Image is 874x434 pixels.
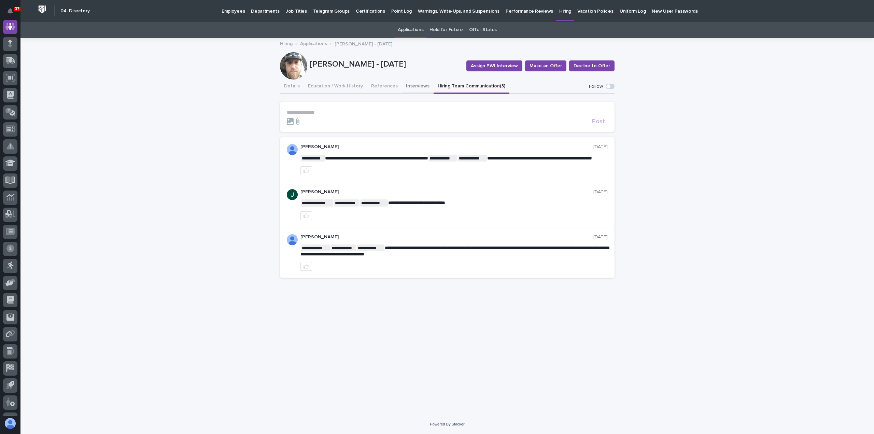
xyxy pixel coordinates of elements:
[471,62,518,69] span: Assign PWI Interview
[300,262,312,271] button: like this post
[36,3,48,16] img: Workspace Logo
[280,80,304,94] button: Details
[367,80,402,94] button: References
[466,60,522,71] button: Assign PWI Interview
[300,211,312,220] button: like this post
[300,234,593,240] p: [PERSON_NAME]
[429,22,463,38] a: Hold for Future
[592,118,605,125] span: Post
[402,80,434,94] button: Interviews
[3,4,17,18] button: Notifications
[430,422,464,426] a: Powered By Stacker
[60,8,90,14] h2: 04. Directory
[3,416,17,431] button: users-avatar
[525,60,566,71] button: Make an Offer
[300,166,312,175] button: like this post
[300,189,593,195] p: [PERSON_NAME]
[287,144,298,155] img: AOh14GiWKAYVPIbfHyIkyvX2hiPF8_WCcz-HU3nlZscn=s96-c
[593,189,608,195] p: [DATE]
[287,234,298,245] img: AOh14GiWKAYVPIbfHyIkyvX2hiPF8_WCcz-HU3nlZscn=s96-c
[569,60,615,71] button: Decline to Offer
[593,144,608,150] p: [DATE]
[530,62,562,69] span: Make an Offer
[398,22,423,38] a: Applications
[589,84,603,89] p: Follow
[304,80,367,94] button: Education / Work History
[9,8,17,19] div: Notifications37
[310,59,461,69] p: [PERSON_NAME] - [DATE]
[335,40,392,47] p: [PERSON_NAME] - [DATE]
[280,39,293,47] a: Hiring
[589,118,608,125] button: Post
[593,234,608,240] p: [DATE]
[287,189,298,200] img: AATXAJzKHBjIVkmOEWMd7CrWKgKOc1AT7c5NBq-GLKw_=s96-c
[434,80,509,94] button: Hiring Team Communication (3)
[300,39,327,47] a: Applications
[574,62,610,69] span: Decline to Offer
[469,22,497,38] a: Offer Status
[300,144,593,150] p: [PERSON_NAME]
[15,6,19,11] p: 37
